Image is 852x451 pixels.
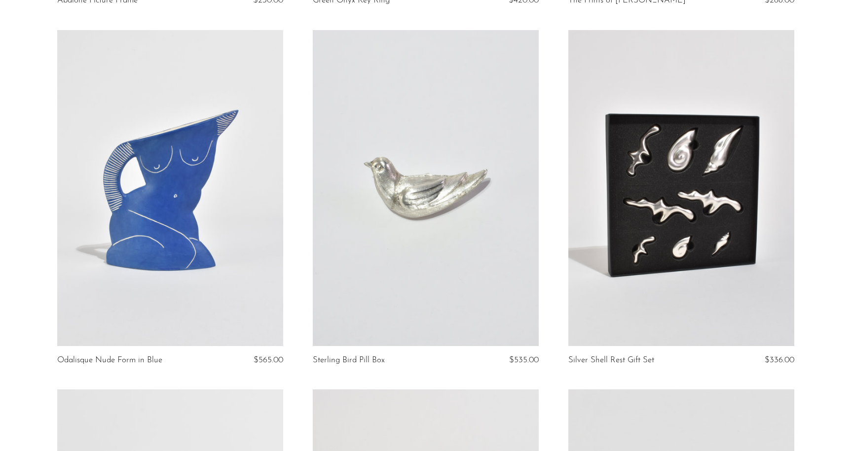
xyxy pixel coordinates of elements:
a: Silver Shell Rest Gift Set [568,356,654,365]
span: $565.00 [254,356,283,364]
a: Sterling Bird Pill Box [313,356,385,365]
span: $336.00 [765,356,794,364]
a: Odalisque Nude Form in Blue [57,356,162,365]
span: $535.00 [509,356,539,364]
